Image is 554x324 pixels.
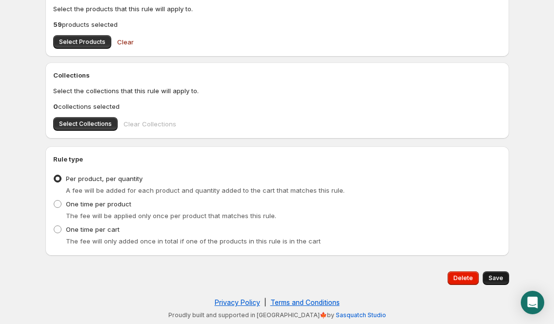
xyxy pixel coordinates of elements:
button: Select Products [53,35,111,49]
span: Save [489,274,503,282]
span: Delete [453,274,473,282]
button: Clear [111,32,140,52]
span: The fee will only added once in total if one of the products in this rule is in the cart [66,237,321,245]
span: One time per product [66,200,131,208]
span: Per product, per quantity [66,175,143,182]
span: Select Products [59,38,105,46]
a: Terms and Conditions [270,298,340,306]
button: Delete [448,271,479,285]
p: Select the collections that this rule will apply to. [53,86,501,96]
span: A fee will be added for each product and quantity added to the cart that matches this rule. [66,186,345,194]
a: Privacy Policy [215,298,260,306]
p: Select the products that this rule will apply to. [53,4,501,14]
p: Proudly built and supported in [GEOGRAPHIC_DATA]🍁by [50,311,504,319]
h2: Rule type [53,154,501,164]
b: 59 [53,20,62,28]
span: Select Collections [59,120,112,128]
span: | [264,298,267,306]
button: Select Collections [53,117,118,131]
b: 0 [53,102,58,110]
button: Save [483,271,509,285]
span: Clear [117,37,134,47]
span: One time per cart [66,225,120,233]
div: Open Intercom Messenger [521,291,544,314]
p: collections selected [53,101,501,111]
a: Sasquatch Studio [336,311,386,319]
h2: Collections [53,70,501,80]
span: The fee will be applied only once per product that matches this rule. [66,212,276,220]
p: products selected [53,20,501,29]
